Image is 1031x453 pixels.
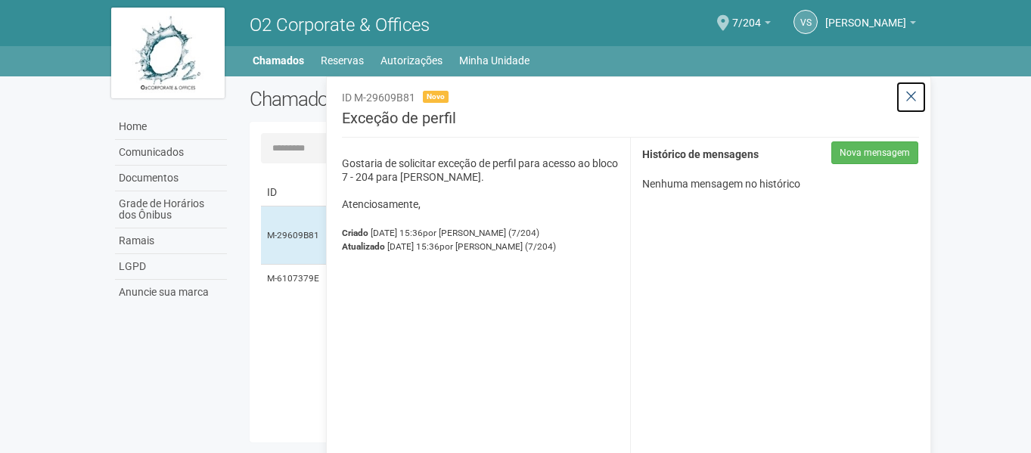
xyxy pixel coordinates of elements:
strong: Atualizado [342,241,385,252]
img: logo.jpg [111,8,225,98]
span: por [PERSON_NAME] (7/204) [423,228,539,238]
span: Novo [423,91,449,103]
button: Nova mensagem [831,141,918,164]
span: [DATE] 15:36 [371,228,539,238]
a: Ramais [115,228,227,254]
span: [DATE] 15:36 [387,241,556,252]
a: Autorizações [380,50,443,71]
h2: Chamados [250,88,516,110]
h3: Exceção de perfil [342,110,919,138]
span: ID M-29609B81 [342,92,415,104]
span: por [PERSON_NAME] (7/204) [439,241,556,252]
strong: Criado [342,228,368,238]
p: Gostaria de solicitar exceção de perfil para acesso ao bloco 7 - 204 para [PERSON_NAME]. Atencios... [342,157,619,211]
a: LGPD [115,254,227,280]
span: 7/204 [732,2,761,29]
p: Nenhuma mensagem no histórico [642,177,919,191]
a: Minha Unidade [459,50,529,71]
td: ID [261,178,329,206]
td: M-6107379E [261,265,329,293]
td: M-29609B81 [261,206,329,265]
a: VS [793,10,818,34]
strong: Histórico de mensagens [642,149,759,161]
a: 7/204 [732,19,771,31]
a: [PERSON_NAME] [825,19,916,31]
a: Reservas [321,50,364,71]
span: O2 Corporate & Offices [250,14,430,36]
a: Documentos [115,166,227,191]
span: VINICIUS SANTOS DA ROCHA CORREA [825,2,906,29]
a: Home [115,114,227,140]
a: Chamados [253,50,304,71]
a: Comunicados [115,140,227,166]
a: Grade de Horários dos Ônibus [115,191,227,228]
a: Anuncie sua marca [115,280,227,305]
